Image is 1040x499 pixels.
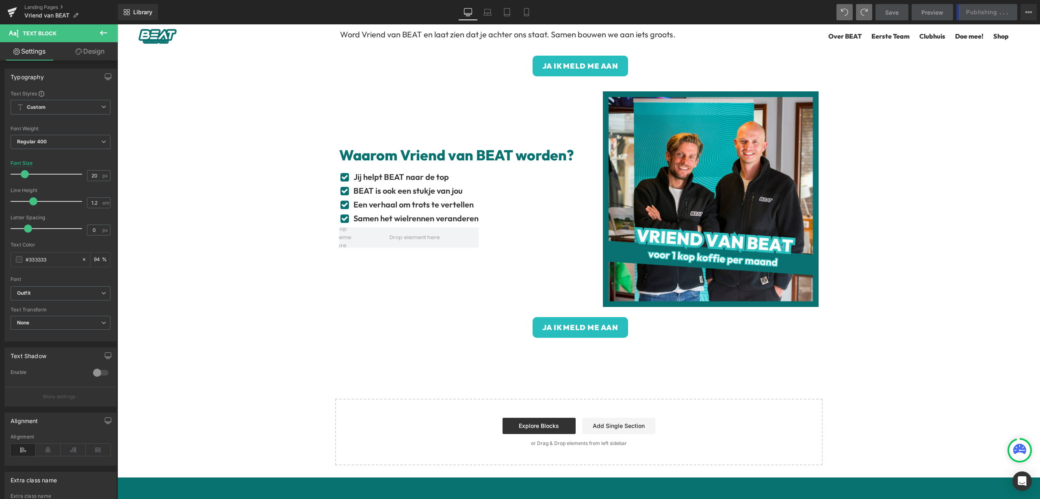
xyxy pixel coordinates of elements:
[425,298,501,309] span: Ja ik meld me aan
[43,393,76,400] p: More settings
[11,472,57,484] div: Extra class name
[921,8,943,17] span: Preview
[11,348,46,359] div: Text Shadow
[478,4,497,20] a: Laptop
[236,189,361,199] b: Samen het wielrennen veranderen
[61,42,119,60] a: Design
[231,416,692,422] p: or Drag & Drop elements from left sidebar
[17,290,30,297] i: Outfit
[24,4,118,11] a: Landing Pages
[11,160,33,166] div: Font Size
[11,69,44,80] div: Typography
[1020,4,1037,20] button: More
[236,147,331,158] b: Jij helpt BEAT naar de top
[385,393,458,410] a: Explore Blocks
[17,138,47,145] b: Regular 400
[11,493,110,499] div: Extra class name
[11,307,110,313] div: Text Transform
[912,4,953,20] a: Preview
[102,173,109,178] span: px
[497,4,517,20] a: Tablet
[836,4,853,20] button: Undo
[885,8,899,17] span: Save
[458,4,478,20] a: Desktop
[415,31,511,52] a: Ja ik meld me aan
[26,255,78,264] input: Color
[5,387,116,406] button: More settings
[24,12,69,19] span: Vriend van BEAT
[11,369,85,378] div: Enable
[11,434,110,440] div: Alignment
[11,277,110,282] div: Font
[11,242,110,248] div: Text Color
[236,175,356,185] b: Een verhaal om trots te vertellen
[222,122,461,140] h1: Waarom Vriend van BEAT worden?
[11,188,110,193] div: Line Height
[102,227,109,233] span: px
[465,393,538,410] a: Add Single Section
[133,9,152,16] span: Library
[11,126,110,132] div: Font Weight
[1012,471,1032,491] div: Open Intercom Messenger
[118,4,158,20] a: New Library
[856,4,872,20] button: Redo
[91,253,110,267] div: %
[23,30,56,37] span: Text Block
[11,90,110,97] div: Text Styles
[223,4,701,16] p: Word Vriend van BEAT en laat zien dat je achter ons staat. Samen bouwen we aan iets groots.
[27,104,45,111] b: Custom
[17,320,30,326] b: None
[517,4,536,20] a: Mobile
[11,413,38,424] div: Alignment
[11,215,110,220] div: Letter Spacing
[102,200,109,205] span: em
[425,36,501,47] span: Ja ik meld me aan
[415,293,511,313] a: Ja ik meld me aan
[236,161,345,171] b: BEAT is ook een stukje van jou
